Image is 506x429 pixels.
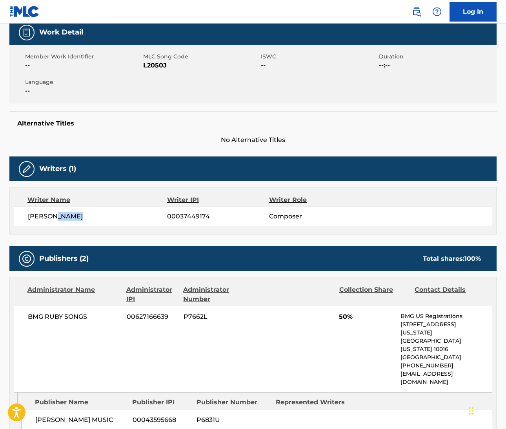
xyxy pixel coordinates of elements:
span: -- [25,86,141,96]
iframe: Chat Widget [467,391,506,429]
p: [US_STATE][GEOGRAPHIC_DATA][US_STATE] 10016 [400,329,492,353]
span: 00037449174 [167,212,269,221]
h5: Publishers (2) [39,254,89,263]
a: Log In [450,2,497,22]
p: [EMAIL_ADDRESS][DOMAIN_NAME] [400,370,492,386]
span: [PERSON_NAME] MUSIC [35,415,127,425]
span: No Alternative Titles [9,135,497,145]
div: Writer Role [269,195,362,205]
div: Writer IPI [167,195,269,205]
div: Administrator Number [183,285,253,304]
span: -- [261,61,377,70]
div: Collection Share [339,285,409,304]
span: Composer [269,212,362,221]
img: Publishers [22,254,31,264]
span: P7662L [184,312,253,322]
span: [PERSON_NAME] [28,212,167,221]
img: help [432,7,442,16]
a: Public Search [409,4,424,20]
span: L2050J [143,61,259,70]
span: Member Work Identifier [25,53,141,61]
span: --:-- [379,61,495,70]
h5: Alternative Titles [17,120,489,127]
img: MLC Logo [9,6,40,17]
div: Total shares: [423,254,481,264]
span: P6831U [197,415,269,425]
span: 00043595668 [133,415,191,425]
img: Writers [22,164,31,174]
span: Language [25,78,141,86]
div: Publisher IPI [132,398,191,407]
h5: Work Detail [39,28,83,37]
span: 50% [339,312,395,322]
span: ISWC [261,53,377,61]
div: Help [429,4,445,20]
p: [STREET_ADDRESS] [400,320,492,329]
div: Contact Details [415,285,484,304]
span: 00627166639 [127,312,178,322]
img: Work Detail [22,28,31,37]
p: [PHONE_NUMBER] [400,362,492,370]
div: Drag [469,399,474,423]
span: BMG RUBY SONGS [28,312,121,322]
div: Represented Writers [276,398,349,407]
span: -- [25,61,141,70]
div: Publisher Name [35,398,126,407]
div: Publisher Number [197,398,270,407]
span: Duration [379,53,495,61]
p: [GEOGRAPHIC_DATA] [400,353,492,362]
h5: Writers (1) [39,164,76,173]
div: Writer Name [27,195,167,205]
div: Administrator Name [27,285,120,304]
span: MLC Song Code [143,53,259,61]
img: search [412,7,421,16]
p: BMG US Registrations [400,312,492,320]
span: 100 % [464,255,481,262]
div: Administrator IPI [126,285,177,304]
